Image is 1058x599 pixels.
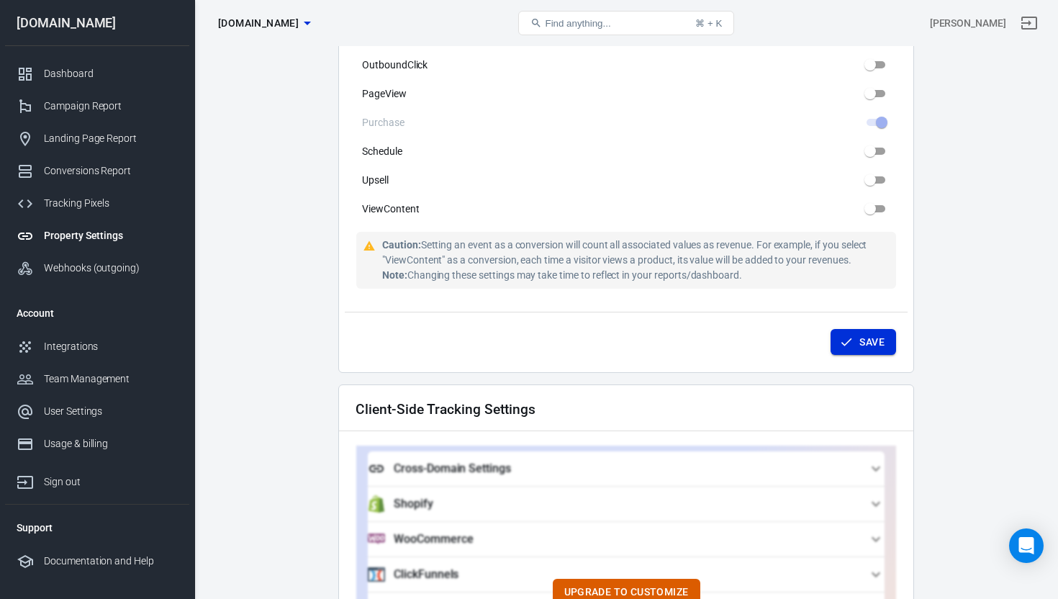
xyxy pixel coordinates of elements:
[362,144,402,159] span: Schedule
[44,196,178,211] div: Tracking Pixels
[44,131,178,146] div: Landing Page Report
[5,252,189,284] a: Webhooks (outgoing)
[44,474,178,490] div: Sign out
[831,329,896,356] button: Save
[930,16,1006,31] div: Account id: Ghki4vdQ
[5,296,189,330] li: Account
[44,163,178,179] div: Conversions Report
[545,18,610,29] span: Find anything...
[518,11,734,35] button: Find anything...⌘ + K
[44,261,178,276] div: Webhooks (outgoing)
[44,339,178,354] div: Integrations
[382,269,407,281] strong: Note:
[44,228,178,243] div: Property Settings
[44,371,178,387] div: Team Management
[44,554,178,569] div: Documentation and Help
[362,86,407,102] span: PageView
[5,58,189,90] a: Dashboard
[356,402,535,417] h2: Client-Side Tracking Settings
[212,10,316,37] button: [DOMAIN_NAME]
[5,122,189,155] a: Landing Page Report
[5,510,189,545] li: Support
[5,395,189,428] a: User Settings
[5,460,189,498] a: Sign out
[362,115,404,130] span: Purchase
[5,17,189,30] div: [DOMAIN_NAME]
[44,436,178,451] div: Usage & billing
[362,202,419,217] span: ViewContent
[1012,6,1046,40] a: Sign out
[44,404,178,419] div: User Settings
[362,58,428,73] span: OutboundClick
[5,363,189,395] a: Team Management
[5,220,189,252] a: Property Settings
[5,187,189,220] a: Tracking Pixels
[1009,528,1044,563] div: Open Intercom Messenger
[5,330,189,363] a: Integrations
[695,18,722,29] div: ⌘ + K
[382,238,890,283] div: Setting an event as a conversion will count all associated values as revenue. For example, if you...
[5,90,189,122] a: Campaign Report
[44,66,178,81] div: Dashboard
[5,428,189,460] a: Usage & billing
[218,14,299,32] span: thrivecart.com
[382,239,421,251] strong: Caution:
[44,99,178,114] div: Campaign Report
[5,155,189,187] a: Conversions Report
[362,173,389,188] span: Upsell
